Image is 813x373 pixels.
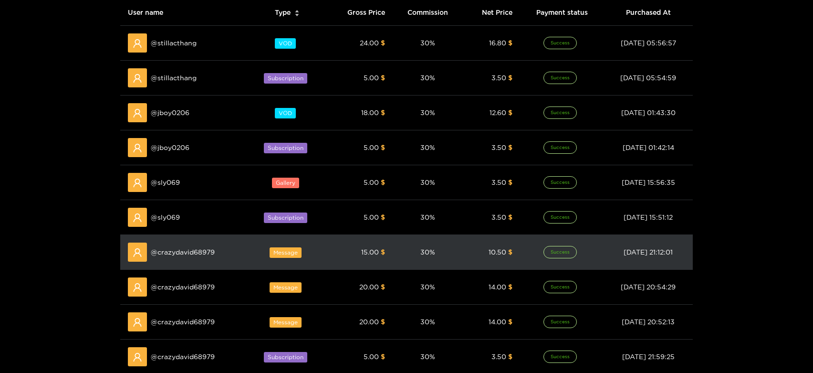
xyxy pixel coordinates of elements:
span: user [133,74,142,83]
span: $ [381,213,385,221]
span: Message [270,317,302,328]
span: @ sly069 [151,177,180,188]
span: caret-up [294,9,300,14]
span: Message [270,247,302,258]
span: user [133,143,142,153]
span: 30 % [420,213,435,221]
span: caret-down [294,12,300,18]
span: Subscription [264,73,307,84]
span: 18.00 [361,109,379,116]
span: @ crazydavid68979 [151,247,215,257]
span: 20.00 [359,318,379,325]
span: 16.80 [489,39,506,46]
span: $ [508,248,512,256]
span: 5.00 [364,353,379,360]
span: VOD [275,108,296,118]
span: Gallery [272,178,299,188]
span: 20.00 [359,283,379,290]
span: 30 % [420,248,435,256]
span: user [133,248,142,257]
span: 3.50 [491,144,506,151]
span: $ [508,318,512,325]
span: 30 % [420,283,435,290]
span: Success [543,37,577,49]
span: $ [381,353,385,360]
span: VOD [275,38,296,49]
span: 30 % [420,318,435,325]
span: Success [543,316,577,328]
span: $ [381,283,385,290]
span: @ jboy0206 [151,142,189,153]
span: $ [381,318,385,325]
span: Success [543,246,577,258]
span: 15.00 [361,248,379,256]
span: 14.00 [489,318,506,325]
span: $ [381,179,385,186]
span: user [133,178,142,188]
span: Message [270,282,302,293]
span: [DATE] 05:56:57 [621,39,676,46]
span: 3.50 [491,74,506,81]
span: Subscription [264,352,307,362]
span: 3.50 [491,179,506,186]
span: Subscription [264,143,307,153]
span: Success [543,351,577,363]
span: 30 % [420,179,435,186]
span: $ [508,179,512,186]
span: 30 % [420,109,435,116]
span: user [133,318,142,327]
span: 30 % [420,144,435,151]
span: $ [381,248,385,256]
span: Success [543,141,577,154]
span: @ crazydavid68979 [151,282,215,292]
span: 30 % [420,353,435,360]
span: @ stillacthang [151,38,197,48]
span: 24.00 [360,39,379,46]
span: [DATE] 20:54:29 [621,283,676,290]
span: 3.50 [491,213,506,221]
span: 5.00 [364,74,379,81]
span: user [133,39,142,48]
span: 30 % [420,39,435,46]
span: $ [508,39,512,46]
span: Success [543,281,577,293]
span: [DATE] 01:43:30 [621,109,676,116]
span: user [133,283,142,292]
span: 5.00 [364,144,379,151]
span: $ [508,283,512,290]
span: [DATE] 21:59:25 [622,353,675,360]
span: 3.50 [491,353,506,360]
span: $ [508,109,512,116]
span: $ [508,144,512,151]
span: @ jboy0206 [151,107,189,118]
span: $ [508,353,512,360]
span: user [133,352,142,362]
span: Success [543,176,577,189]
span: [DATE] 05:54:59 [620,74,676,81]
span: $ [508,213,512,221]
span: @ crazydavid68979 [151,352,215,362]
span: [DATE] 15:51:12 [624,213,673,221]
span: [DATE] 15:56:35 [622,179,675,186]
span: 12.60 [490,109,506,116]
span: Success [543,72,577,84]
span: @ crazydavid68979 [151,317,215,327]
span: @ sly069 [151,212,180,223]
span: Success [543,211,577,224]
span: Subscription [264,213,307,223]
span: $ [381,109,385,116]
span: 30 % [420,74,435,81]
span: Success [543,107,577,119]
span: 5.00 [364,213,379,221]
span: [DATE] 01:42:14 [623,144,674,151]
span: $ [508,74,512,81]
span: $ [381,144,385,151]
span: [DATE] 21:12:01 [624,248,673,256]
span: [DATE] 20:52:13 [622,318,675,325]
span: user [133,108,142,118]
span: $ [381,39,385,46]
span: $ [381,74,385,81]
span: 10.50 [489,248,506,256]
span: @ stillacthang [151,73,197,83]
span: Type [275,7,291,18]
